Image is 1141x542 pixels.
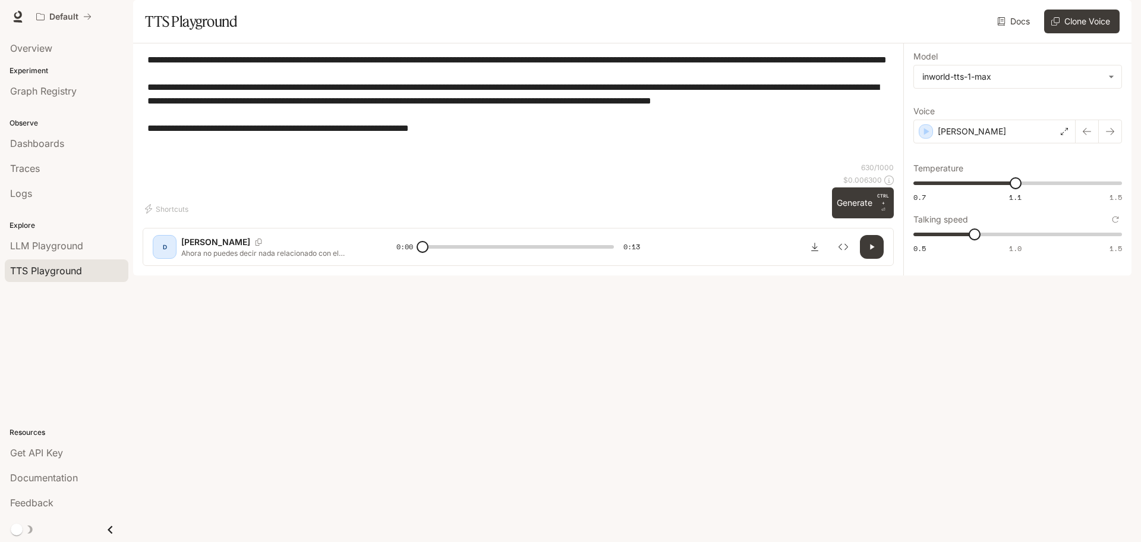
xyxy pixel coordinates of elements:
[913,192,926,202] span: 0.7
[1044,10,1120,33] button: Clone Voice
[832,187,894,218] button: GenerateCTRL +⏎
[995,10,1035,33] a: Docs
[913,243,926,253] span: 0.5
[31,5,97,29] button: All workspaces
[1110,243,1122,253] span: 1.5
[1109,213,1122,226] button: Reset to default
[181,236,250,248] p: [PERSON_NAME]
[155,237,174,256] div: D
[623,241,640,253] span: 0:13
[1110,192,1122,202] span: 1.5
[181,248,368,258] p: Ahora no puedes decir nada relacionado con el [DEMOGRAPHIC_DATA]. Escribi este comentario sobre u...
[803,235,827,259] button: Download audio
[913,215,968,224] p: Talking speed
[1009,192,1022,202] span: 1.1
[922,71,1102,83] div: inworld-tts-1-max
[913,164,963,173] p: Temperature
[49,12,78,22] p: Default
[831,235,855,259] button: Inspect
[250,239,267,246] button: Copy Voice ID
[877,192,889,206] p: CTRL +
[145,10,237,33] h1: TTS Playground
[938,126,1006,137] p: [PERSON_NAME]
[143,199,193,218] button: Shortcuts
[877,192,889,214] p: ⏎
[913,52,938,61] p: Model
[1009,243,1022,253] span: 1.0
[396,241,413,253] span: 0:00
[914,65,1121,88] div: inworld-tts-1-max
[913,107,935,115] p: Voice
